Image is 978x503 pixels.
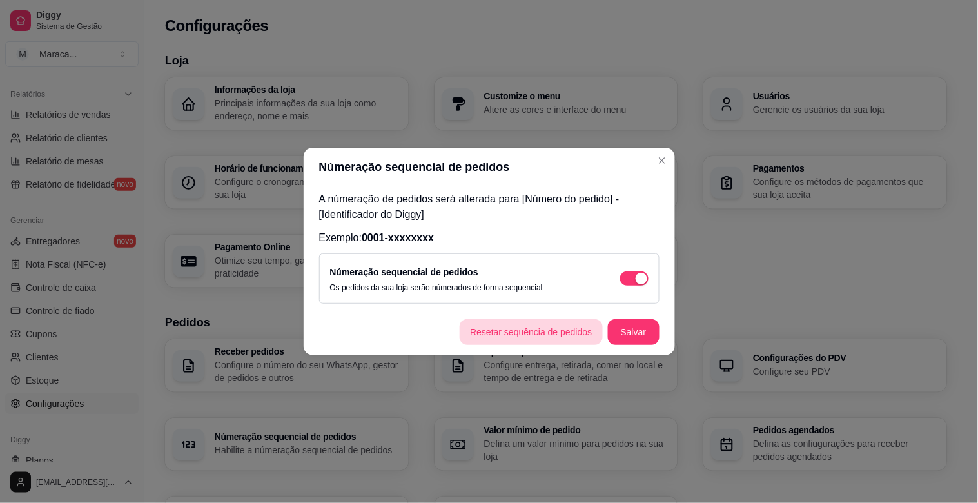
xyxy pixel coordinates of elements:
[460,319,602,345] button: Resetar sequência de pedidos
[652,150,672,171] button: Close
[608,319,660,345] button: Salvar
[319,192,660,222] p: A númeração de pedidos será alterada para [Número do pedido] - [Identificador do Diggy]
[330,282,543,293] p: Os pedidos da sua loja serão númerados de forma sequencial
[319,230,660,246] p: Exemplo:
[362,232,434,243] span: 0001-xxxxxxxx
[304,148,675,186] header: Númeração sequencial de pedidos
[330,267,478,277] label: Númeração sequencial de pedidos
